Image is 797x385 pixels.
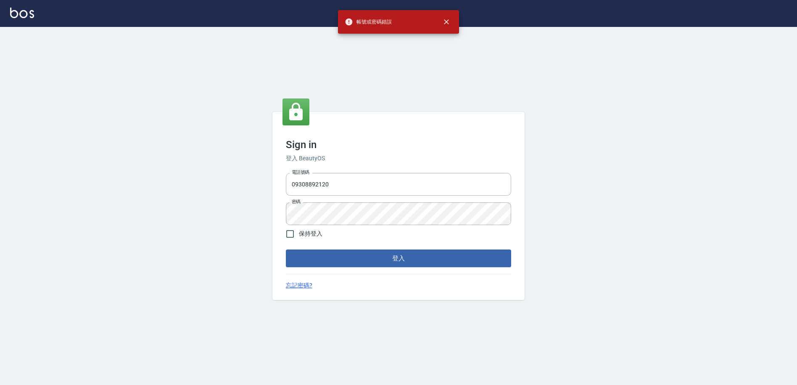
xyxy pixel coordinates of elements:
a: 忘記密碼? [286,281,312,290]
h6: 登入 BeautyOS [286,154,511,163]
h3: Sign in [286,139,511,151]
span: 保持登入 [299,229,322,238]
img: Logo [10,8,34,18]
span: 帳號或密碼錯誤 [345,18,392,26]
button: close [437,13,456,31]
label: 密碼 [292,199,301,205]
label: 電話號碼 [292,169,309,175]
button: 登入 [286,250,511,267]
